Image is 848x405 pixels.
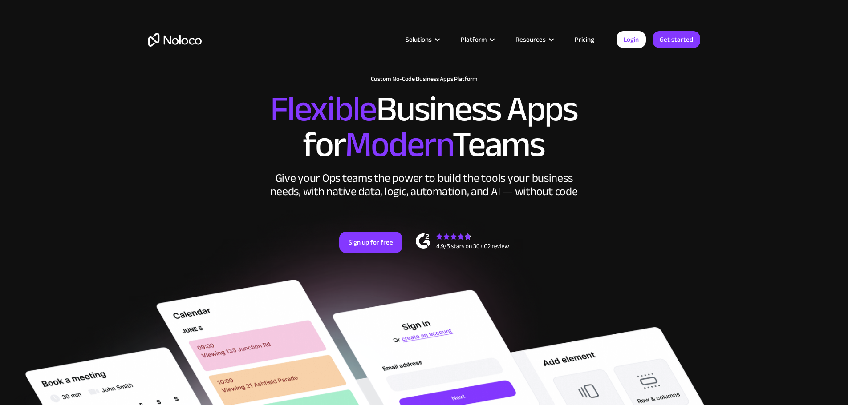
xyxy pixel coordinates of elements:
div: Platform [450,34,504,45]
a: Get started [653,31,700,48]
a: Sign up for free [339,232,402,253]
div: Solutions [394,34,450,45]
a: home [148,33,202,47]
span: Flexible [270,76,376,142]
span: Modern [345,112,452,178]
h2: Business Apps for Teams [148,92,700,163]
div: Resources [515,34,546,45]
div: Resources [504,34,564,45]
a: Login [617,31,646,48]
div: Platform [461,34,487,45]
a: Pricing [564,34,605,45]
div: Solutions [406,34,432,45]
div: Give your Ops teams the power to build the tools your business needs, with native data, logic, au... [268,172,580,198]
